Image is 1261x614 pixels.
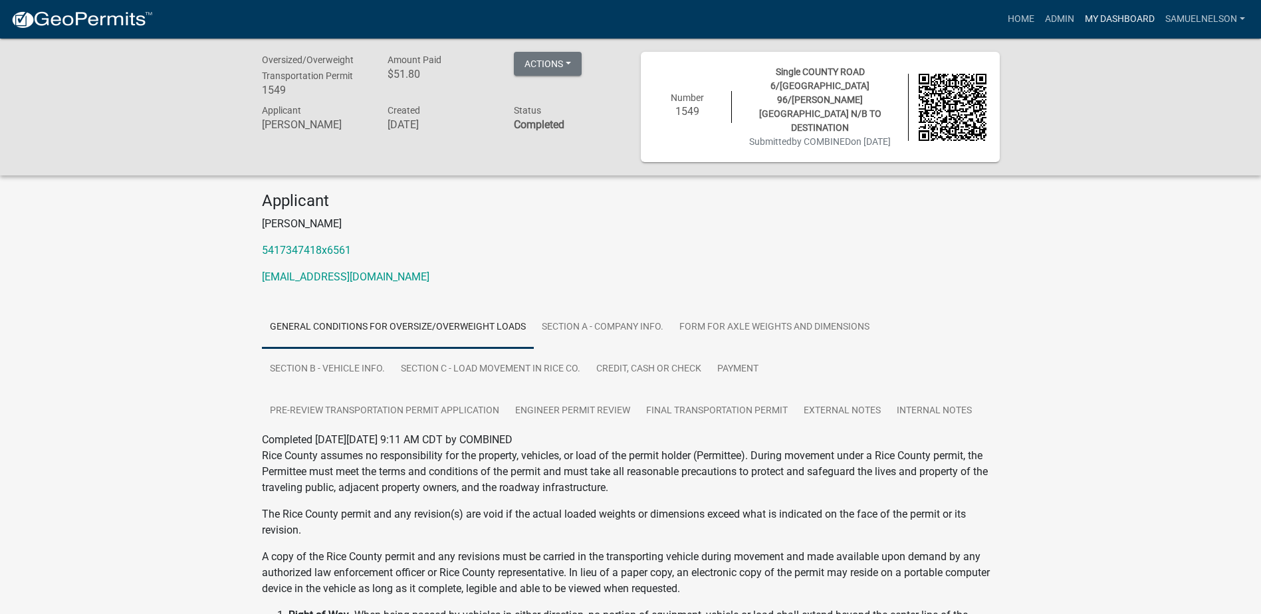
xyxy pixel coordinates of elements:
[534,306,671,349] a: Section A - Company Info.
[1080,7,1160,32] a: My Dashboard
[262,306,534,349] a: General Conditions for Oversize/Overweight Loads
[262,270,429,283] a: [EMAIL_ADDRESS][DOMAIN_NAME]
[1002,7,1040,32] a: Home
[262,105,301,116] span: Applicant
[388,105,420,116] span: Created
[262,84,368,96] h6: 1549
[671,92,704,103] span: Number
[709,348,766,391] a: Payment
[759,66,881,133] span: Single COUNTY ROAD 6/[GEOGRAPHIC_DATA] 96/[PERSON_NAME][GEOGRAPHIC_DATA] N/B TO DESTINATION
[889,390,980,433] a: Internal Notes
[262,506,1000,538] p: The Rice County permit and any revision(s) are void if the actual loaded weights or dimensions ex...
[749,136,891,147] span: Submitted on [DATE]
[262,390,507,433] a: Pre-Review Transportation Permit Application
[514,118,564,131] strong: Completed
[638,390,796,433] a: Final Transportation Permit
[507,390,638,433] a: Engineer Permit Review
[262,191,1000,211] h4: Applicant
[262,433,513,446] span: Completed [DATE][DATE] 9:11 AM CDT by COMBINED
[1040,7,1080,32] a: Admin
[671,306,877,349] a: Form for Axle Weights and Dimensions
[388,68,494,80] h6: $51.80
[262,348,393,391] a: Section B - Vehicle Info.
[393,348,588,391] a: Section C - Load Movement in Rice Co.
[262,549,1000,597] p: A copy of the Rice County permit and any revisions must be carried in the transporting vehicle du...
[388,54,441,65] span: Amount Paid
[919,74,986,142] img: QR code
[388,118,494,131] h6: [DATE]
[262,54,354,81] span: Oversized/Overweight Transportation Permit
[262,448,1000,496] p: Rice County assumes no responsibility for the property, vehicles, or load of the permit holder (P...
[1160,7,1250,32] a: samuelnelson
[262,244,351,256] a: 5417347418x6561
[792,136,851,147] span: by COMBINED
[514,105,541,116] span: Status
[514,52,582,76] button: Actions
[796,390,889,433] a: External Notes
[262,216,1000,232] p: [PERSON_NAME]
[588,348,709,391] a: Credit, Cash or Check
[262,118,368,131] h6: [PERSON_NAME]
[654,105,722,118] h6: 1549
